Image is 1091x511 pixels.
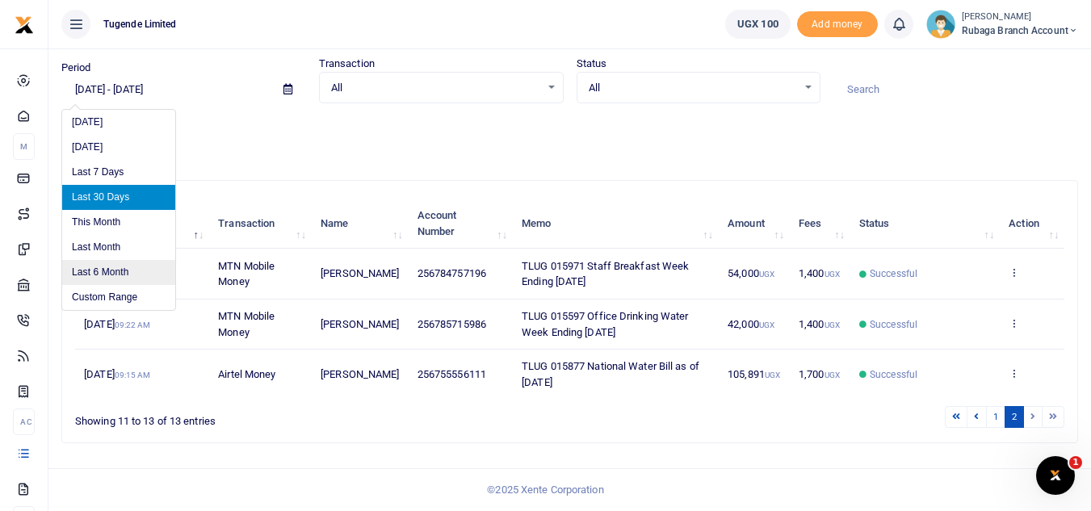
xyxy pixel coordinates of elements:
[97,17,183,31] span: Tugende Limited
[799,368,840,380] span: 1,700
[1005,406,1024,428] a: 2
[825,371,840,379] small: UGX
[62,210,175,235] li: This Month
[418,368,486,380] span: 256755556111
[577,56,607,72] label: Status
[825,320,840,329] small: UGX
[797,17,878,29] a: Add money
[218,368,275,380] span: Airtel Money
[312,199,409,249] th: Name: activate to sort column ascending
[737,16,778,32] span: UGX 100
[319,56,375,72] label: Transaction
[719,199,790,249] th: Amount: activate to sort column ascending
[1069,456,1082,469] span: 1
[84,368,150,380] span: [DATE]
[61,60,91,76] label: Period
[62,235,175,260] li: Last Month
[926,10,955,39] img: profile-user
[13,408,35,435] li: Ac
[218,260,275,288] span: MTN Mobile Money
[418,267,486,279] span: 256784757196
[522,360,699,388] span: TLUG 015877 National Water Bill as of [DATE]
[799,267,840,279] span: 1,400
[331,80,540,96] span: All
[728,368,780,380] span: 105,891
[115,320,151,329] small: 09:22 AM
[62,160,175,185] li: Last 7 Days
[728,267,774,279] span: 54,000
[409,199,513,249] th: Account Number: activate to sort column ascending
[61,76,271,103] input: select period
[759,320,774,329] small: UGX
[321,318,399,330] span: [PERSON_NAME]
[870,266,917,281] span: Successful
[61,123,1078,140] p: Download
[321,368,399,380] span: [PERSON_NAME]
[962,23,1078,38] span: Rubaga branch account
[728,318,774,330] span: 42,000
[797,11,878,38] li: Toup your wallet
[765,371,780,379] small: UGX
[725,10,791,39] a: UGX 100
[62,185,175,210] li: Last 30 Days
[15,15,34,35] img: logo-small
[513,199,719,249] th: Memo: activate to sort column ascending
[522,310,688,338] span: TLUG 015597 Office Drinking Water Week Ending [DATE]
[799,318,840,330] span: 1,400
[797,11,878,38] span: Add money
[75,404,480,429] div: Showing 11 to 13 of 13 entries
[13,133,35,160] li: M
[962,10,1078,24] small: [PERSON_NAME]
[522,260,689,288] span: TLUG 015971 Staff Breakfast Week Ending [DATE]
[589,80,798,96] span: All
[870,317,917,332] span: Successful
[62,110,175,135] li: [DATE]
[15,18,34,30] a: logo-small logo-large logo-large
[209,199,312,249] th: Transaction: activate to sort column ascending
[986,406,1005,428] a: 1
[321,267,399,279] span: [PERSON_NAME]
[833,76,1078,103] input: Search
[418,318,486,330] span: 256785715986
[62,260,175,285] li: Last 6 Month
[850,199,1000,249] th: Status: activate to sort column ascending
[115,371,151,379] small: 09:15 AM
[62,135,175,160] li: [DATE]
[870,367,917,382] span: Successful
[84,318,150,330] span: [DATE]
[719,10,797,39] li: Wallet ballance
[1000,199,1064,249] th: Action: activate to sort column ascending
[62,285,175,310] li: Custom Range
[218,310,275,338] span: MTN Mobile Money
[1036,456,1075,495] iframe: Intercom live chat
[759,270,774,279] small: UGX
[926,10,1078,39] a: profile-user [PERSON_NAME] Rubaga branch account
[790,199,850,249] th: Fees: activate to sort column ascending
[825,270,840,279] small: UGX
